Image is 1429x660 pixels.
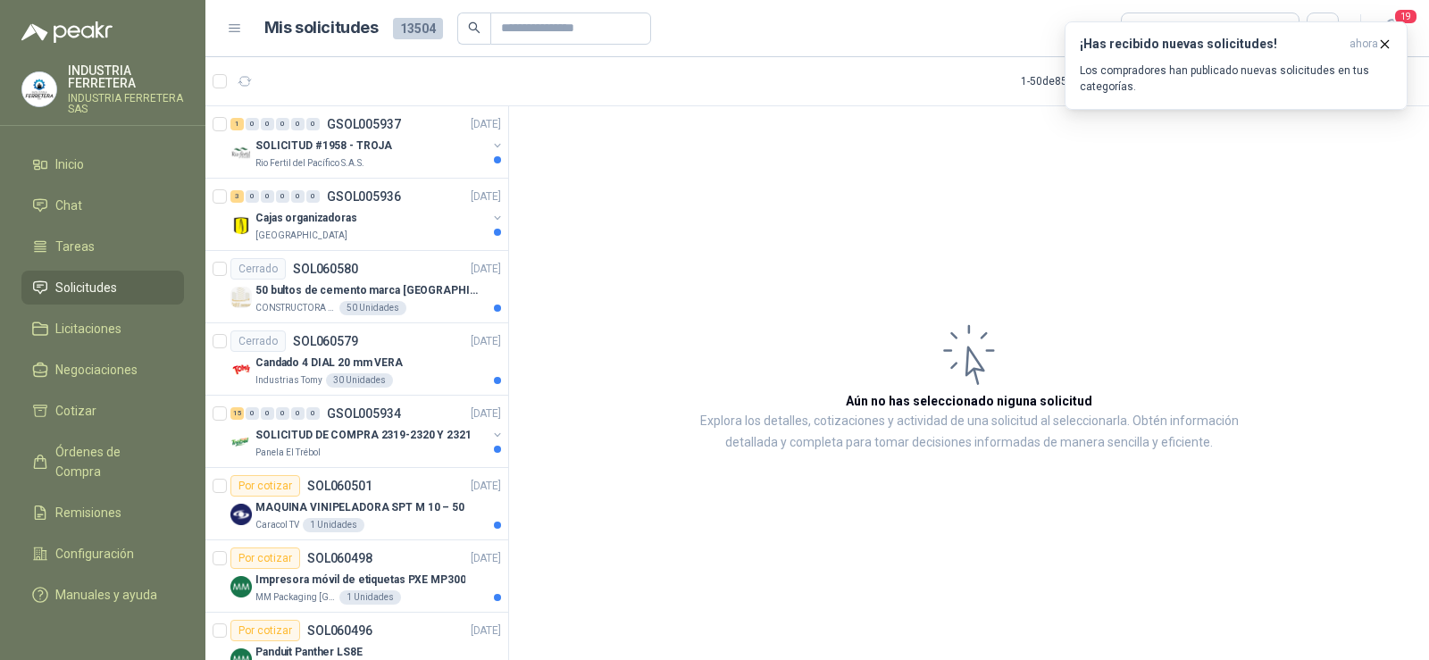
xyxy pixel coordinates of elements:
a: Licitaciones [21,312,184,346]
span: 13504 [393,18,443,39]
a: 1 0 0 0 0 0 GSOL005937[DATE] Company LogoSOLICITUD #1958 - TROJARio Fertil del Pacífico S.A.S. [230,113,505,171]
span: Licitaciones [55,319,121,338]
p: MM Packaging [GEOGRAPHIC_DATA] [255,590,336,605]
div: 50 Unidades [339,301,406,315]
p: [DATE] [471,622,501,639]
p: [DATE] [471,405,501,422]
h3: Aún no has seleccionado niguna solicitud [846,391,1092,411]
span: Solicitudes [55,278,117,297]
p: Industrias Tomy [255,373,322,388]
p: Cajas organizadoras [255,210,357,227]
div: 0 [261,407,274,420]
div: Por cotizar [230,620,300,641]
span: ahora [1350,37,1378,52]
div: 30 Unidades [326,373,393,388]
img: Company Logo [230,431,252,453]
div: 0 [246,190,259,203]
p: GSOL005937 [327,118,401,130]
a: Negociaciones [21,353,184,387]
a: Configuración [21,537,184,571]
p: CONSTRUCTORA GRUPO FIP [255,301,336,315]
p: GSOL005934 [327,407,401,420]
p: GSOL005936 [327,190,401,203]
a: CerradoSOL060580[DATE] Company Logo50 bultos de cemento marca [GEOGRAPHIC_DATA]CONSTRUCTORA GRUPO... [205,251,508,323]
p: [DATE] [471,333,501,350]
p: [DATE] [471,261,501,278]
img: Company Logo [230,142,252,163]
div: 1 Unidades [339,590,401,605]
p: [DATE] [471,188,501,205]
span: 19 [1393,8,1418,25]
p: [GEOGRAPHIC_DATA] [255,229,347,243]
div: 0 [261,190,274,203]
span: Inicio [55,155,84,174]
div: 3 [230,190,244,203]
span: Tareas [55,237,95,256]
h1: Mis solicitudes [264,15,379,41]
img: Company Logo [230,287,252,308]
p: SOL060579 [293,335,358,347]
a: Tareas [21,230,184,263]
div: Por cotizar [230,547,300,569]
p: [DATE] [471,550,501,567]
img: Company Logo [230,214,252,236]
p: SOLICITUD DE COMPRA 2319-2320 Y 2321 [255,427,472,444]
p: Los compradores han publicado nuevas solicitudes en tus categorías. [1080,63,1392,95]
p: SOL060501 [307,480,372,492]
a: Cotizar [21,394,184,428]
span: Configuración [55,544,134,564]
div: 0 [276,118,289,130]
a: Chat [21,188,184,222]
div: 0 [246,118,259,130]
div: 0 [306,118,320,130]
span: Negociaciones [55,360,138,380]
p: Panela El Trébol [255,446,321,460]
h3: ¡Has recibido nuevas solicitudes! [1080,37,1342,52]
a: Remisiones [21,496,184,530]
img: Company Logo [230,359,252,380]
div: Cerrado [230,330,286,352]
div: 15 [230,407,244,420]
span: Chat [55,196,82,215]
span: Cotizar [55,401,96,421]
a: Por cotizarSOL060501[DATE] Company LogoMAQUINA VINIPELADORA SPT M 10 – 50Caracol TV1 Unidades [205,468,508,540]
img: Logo peakr [21,21,113,43]
div: 1 - 50 de 8501 [1021,67,1137,96]
p: Rio Fertil del Pacífico S.A.S. [255,156,364,171]
a: Por cotizarSOL060498[DATE] Company LogoImpresora móvil de etiquetas PXE MP300MM Packaging [GEOGRA... [205,540,508,613]
p: Caracol TV [255,518,299,532]
div: Todas [1132,19,1170,38]
span: search [468,21,481,34]
div: 0 [276,407,289,420]
span: Manuales y ayuda [55,585,157,605]
div: 1 [230,118,244,130]
p: SOL060498 [307,552,372,564]
p: INDUSTRIA FERRETERA SAS [68,93,184,114]
p: Candado 4 DIAL 20 mm VERA [255,355,403,372]
p: 50 bultos de cemento marca [GEOGRAPHIC_DATA] [255,282,478,299]
div: 0 [306,407,320,420]
div: 0 [291,407,305,420]
p: MAQUINA VINIPELADORA SPT M 10 – 50 [255,499,464,516]
a: CerradoSOL060579[DATE] Company LogoCandado 4 DIAL 20 mm VERAIndustrias Tomy30 Unidades [205,323,508,396]
p: SOL060580 [293,263,358,275]
img: Company Logo [230,576,252,597]
p: Explora los detalles, cotizaciones y actividad de una solicitud al seleccionarla. Obtén informaci... [688,411,1250,454]
a: Órdenes de Compra [21,435,184,489]
a: Inicio [21,147,184,181]
img: Company Logo [230,504,252,525]
a: 15 0 0 0 0 0 GSOL005934[DATE] Company LogoSOLICITUD DE COMPRA 2319-2320 Y 2321Panela El Trébol [230,403,505,460]
button: ¡Has recibido nuevas solicitudes!ahora Los compradores han publicado nuevas solicitudes en tus ca... [1065,21,1408,110]
div: 0 [306,190,320,203]
div: 0 [291,190,305,203]
span: Remisiones [55,503,121,522]
img: Company Logo [22,72,56,106]
div: Por cotizar [230,475,300,497]
p: SOLICITUD #1958 - TROJA [255,138,392,155]
p: SOL060496 [307,624,372,637]
p: INDUSTRIA FERRETERA [68,64,184,89]
span: Órdenes de Compra [55,442,167,481]
button: 19 [1375,13,1408,45]
div: Cerrado [230,258,286,280]
p: Impresora móvil de etiquetas PXE MP300 [255,572,465,589]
